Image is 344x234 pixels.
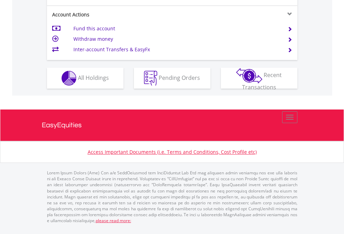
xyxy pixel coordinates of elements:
[73,23,279,34] td: Fund this account
[134,68,210,89] button: Pending Orders
[144,71,157,86] img: pending_instructions-wht.png
[42,110,303,141] a: EasyEquities
[236,68,262,83] img: transactions-zar-wht.png
[47,11,172,18] div: Account Actions
[47,68,123,89] button: All Holdings
[62,71,77,86] img: holdings-wht.png
[221,68,297,89] button: Recent Transactions
[73,34,279,44] td: Withdraw money
[88,149,257,155] a: Access Important Documents (i.e. Terms and Conditions, Cost Profile etc)
[96,218,131,224] a: please read more:
[159,74,200,81] span: Pending Orders
[47,170,297,224] p: Lorem Ipsum Dolors (Ame) Con a/e SeddOeiusmod tem InciDiduntut Lab Etd mag aliquaen admin veniamq...
[78,74,109,81] span: All Holdings
[73,44,279,55] td: Inter-account Transfers & EasyFx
